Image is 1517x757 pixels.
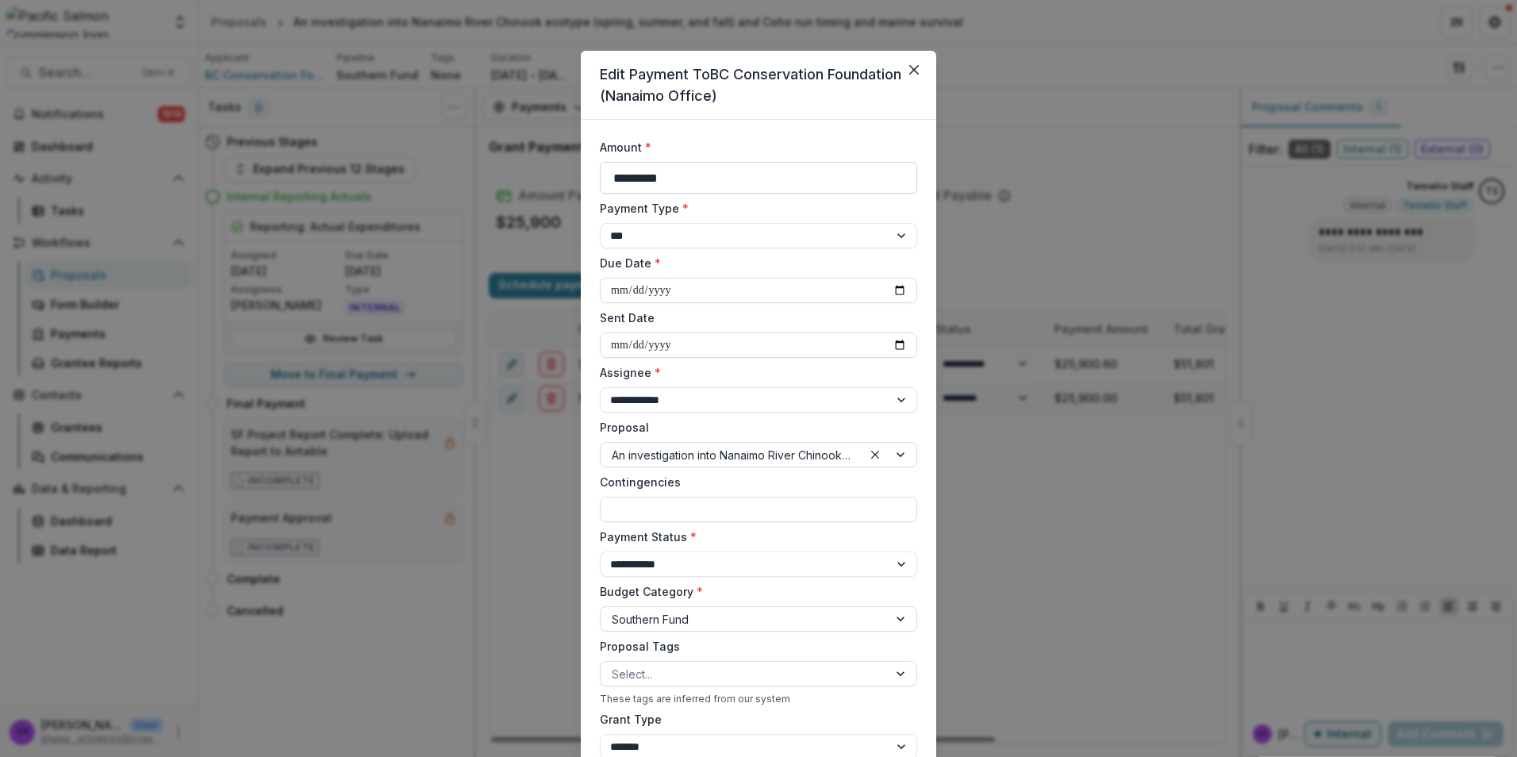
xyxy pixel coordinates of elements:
label: Proposal Tags [600,638,908,655]
label: Payment Type [600,200,908,217]
label: Due Date [600,255,908,271]
label: Grant Type [600,711,908,728]
label: Proposal [600,419,908,436]
div: These tags are inferred from our system [600,693,917,705]
label: Sent Date [600,309,908,326]
label: Contingencies [600,474,908,490]
header: Edit Payment To BC Conservation Foundation (Nanaimo Office) [581,51,936,120]
label: Payment Status [600,528,908,545]
div: Clear selected options [866,445,885,464]
button: Close [901,57,927,83]
label: Assignee [600,364,908,381]
label: Budget Category [600,583,908,600]
label: Amount [600,139,908,156]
